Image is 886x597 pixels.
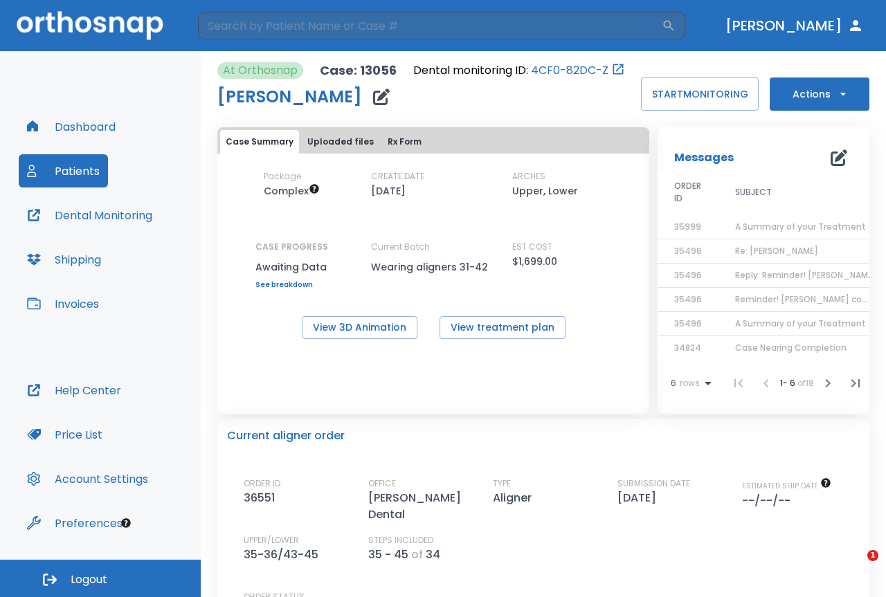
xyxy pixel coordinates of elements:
span: of 18 [797,377,814,389]
button: Shipping [19,243,109,276]
span: 35496 [674,318,702,329]
button: Help Center [19,374,129,407]
button: Actions [770,77,869,111]
button: View treatment plan [440,316,566,339]
p: Current Batch [371,241,496,253]
p: Awaiting Data [255,259,328,275]
img: Orthosnap [17,11,163,39]
p: EST COST [512,241,552,253]
button: Case Summary [220,130,299,154]
p: Aligner [493,490,537,506]
button: Dental Monitoring [19,199,161,232]
span: A Summary of your Treatment [735,318,866,329]
p: Case: 13056 [320,62,397,79]
span: 34824 [674,342,701,353]
p: CASE PROGRESS [255,241,328,253]
p: 35-36/43-45 [244,547,324,563]
span: 1 [867,550,878,561]
span: 35496 [674,293,702,305]
p: ARCHES [512,170,545,183]
h1: [PERSON_NAME] [217,89,362,105]
button: Patients [19,154,108,187]
p: ORDER ID [244,477,280,490]
p: SUBMISSION DATE [617,477,690,490]
button: [PERSON_NAME] [720,13,869,38]
a: 4CF0-82DC-Z [531,62,608,79]
p: CREATE DATE [371,170,424,183]
span: Up to 50 Steps (100 aligners) [264,184,320,198]
p: TYPE [493,477,511,490]
p: Dental monitoring ID: [413,62,528,79]
span: rows [676,378,700,388]
p: Messages [674,149,734,166]
button: Rx Form [382,130,427,154]
p: [DATE] [617,490,662,506]
span: The date will be available after approving treatment plan [742,481,831,491]
p: 35 - 45 [368,547,408,563]
p: [PERSON_NAME] Dental [368,490,486,523]
button: Uploaded files [302,130,379,154]
span: 35999 [674,221,701,232]
div: tabs [220,130,647,154]
span: 1 - 6 [780,377,797,389]
button: STARTMONITORING [641,77,759,111]
p: $1,699.00 [512,253,557,270]
button: Account Settings [19,462,156,495]
p: [DATE] [371,183,406,199]
p: 36551 [244,490,280,506]
a: See breakdown [255,281,328,289]
button: Invoices [19,287,107,320]
input: Search by Patient Name or Case # [198,12,662,39]
p: UPPER/LOWER [244,534,299,547]
span: Re: [PERSON_NAME] [735,245,818,257]
button: Price List [19,418,111,451]
span: ORDER ID [674,180,702,205]
iframe: Intercom live chat [839,550,872,583]
p: Current aligner order [227,428,345,444]
span: 6 [671,378,676,388]
span: Case Nearing Completion [735,342,847,353]
div: Tooltip anchor [120,517,132,529]
div: Open patient in dental monitoring portal [413,62,625,79]
span: Logout [71,572,107,587]
p: Wearing aligners 31-42 [371,259,496,275]
span: SUBJECT [735,186,772,199]
p: Upper, Lower [512,183,578,199]
button: View 3D Animation [302,316,417,339]
p: 34 [426,547,440,563]
span: 35496 [674,269,702,281]
button: Dashboard [19,110,124,143]
span: 35496 [674,245,702,257]
p: OFFICE [368,477,396,490]
p: At Orthosnap [223,62,298,79]
p: STEPS INCLUDED [368,534,433,547]
button: Preferences [19,506,131,540]
p: --/--/-- [742,493,796,509]
p: of [411,547,423,563]
p: Package [264,170,301,183]
span: A Summary of your Treatment [735,221,866,232]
